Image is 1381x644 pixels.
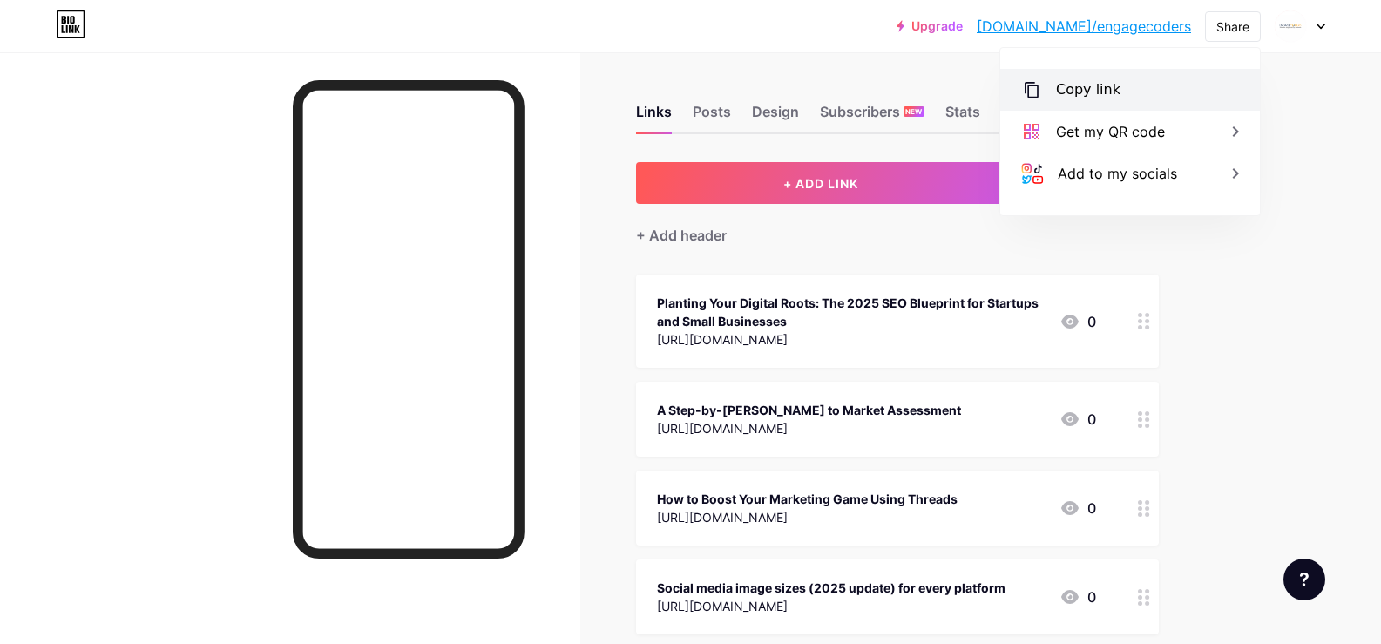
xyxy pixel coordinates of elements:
[657,508,958,526] div: [URL][DOMAIN_NAME]
[1058,163,1177,184] div: Add to my socials
[1059,409,1096,430] div: 0
[657,490,958,508] div: How to Boost Your Marketing Game Using Threads
[905,106,922,117] span: NEW
[1059,311,1096,332] div: 0
[657,401,961,419] div: A Step-by-[PERSON_NAME] to Market Assessment
[1059,586,1096,607] div: 0
[636,162,1006,204] button: + ADD LINK
[657,419,961,437] div: [URL][DOMAIN_NAME]
[783,176,858,191] span: + ADD LINK
[1274,10,1307,43] img: engagecoders
[1056,79,1120,100] div: Copy link
[636,101,672,132] div: Links
[977,16,1191,37] a: [DOMAIN_NAME]/engagecoders
[636,225,727,246] div: + Add header
[1216,17,1249,36] div: Share
[657,597,1005,615] div: [URL][DOMAIN_NAME]
[657,330,1046,349] div: [URL][DOMAIN_NAME]
[897,19,963,33] a: Upgrade
[1056,121,1165,142] div: Get my QR code
[752,101,799,132] div: Design
[693,101,731,132] div: Posts
[820,101,924,132] div: Subscribers
[657,579,1005,597] div: Social media image sizes (2025 update) for every platform
[1059,498,1096,519] div: 0
[945,101,980,132] div: Stats
[657,294,1046,330] div: Planting Your Digital Roots: The 2025 SEO Blueprint for Startups and Small Businesses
